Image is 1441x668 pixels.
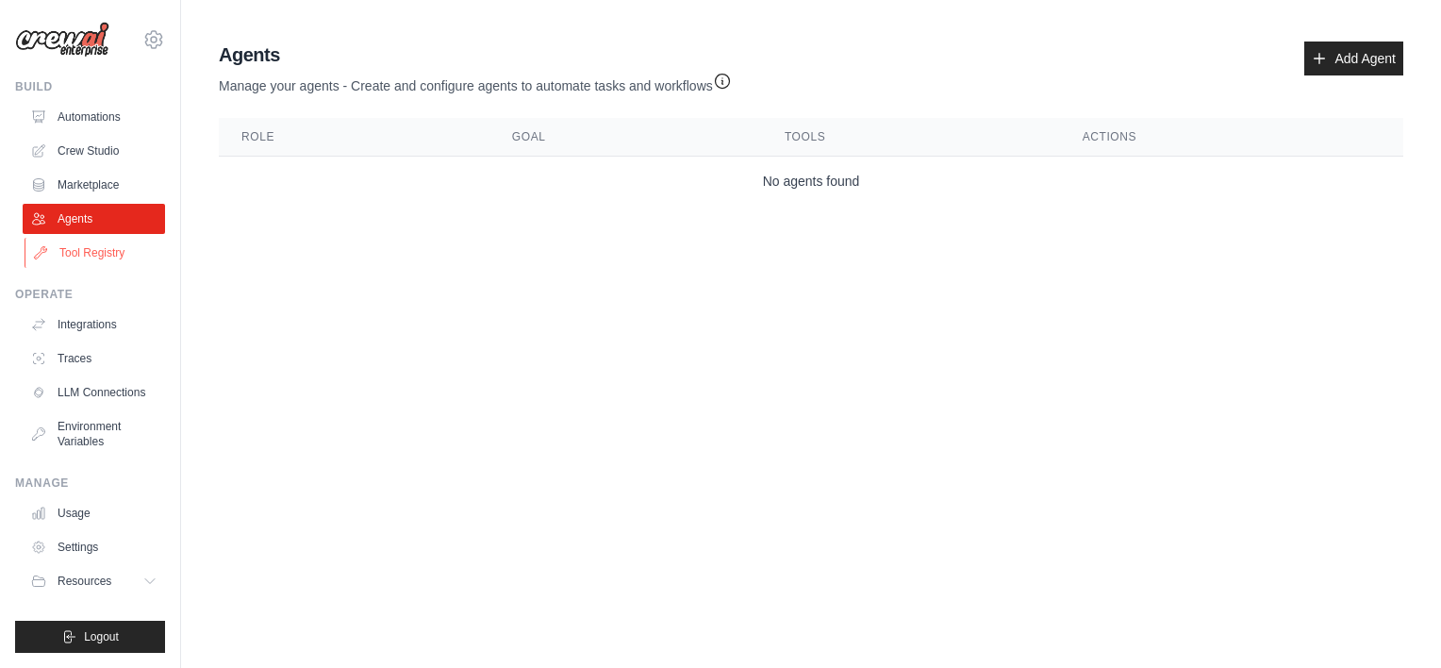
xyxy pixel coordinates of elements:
a: Environment Variables [23,411,165,457]
button: Resources [23,566,165,596]
a: Crew Studio [23,136,165,166]
a: Integrations [23,309,165,340]
a: Tool Registry [25,238,167,268]
span: Logout [84,629,119,644]
span: Resources [58,574,111,589]
a: Agents [23,204,165,234]
h2: Agents [219,42,732,68]
th: Tools [762,118,1060,157]
img: Logo [15,22,109,58]
button: Logout [15,621,165,653]
th: Actions [1060,118,1403,157]
div: Manage [15,476,165,491]
a: Automations [23,102,165,132]
a: Add Agent [1304,42,1403,75]
a: Settings [23,532,165,562]
th: Role [219,118,489,157]
a: Usage [23,498,165,528]
td: No agents found [219,157,1403,207]
p: Manage your agents - Create and configure agents to automate tasks and workflows [219,68,732,95]
a: Marketplace [23,170,165,200]
a: Traces [23,343,165,374]
div: Operate [15,287,165,302]
a: LLM Connections [23,377,165,408]
div: Build [15,79,165,94]
th: Goal [489,118,762,157]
